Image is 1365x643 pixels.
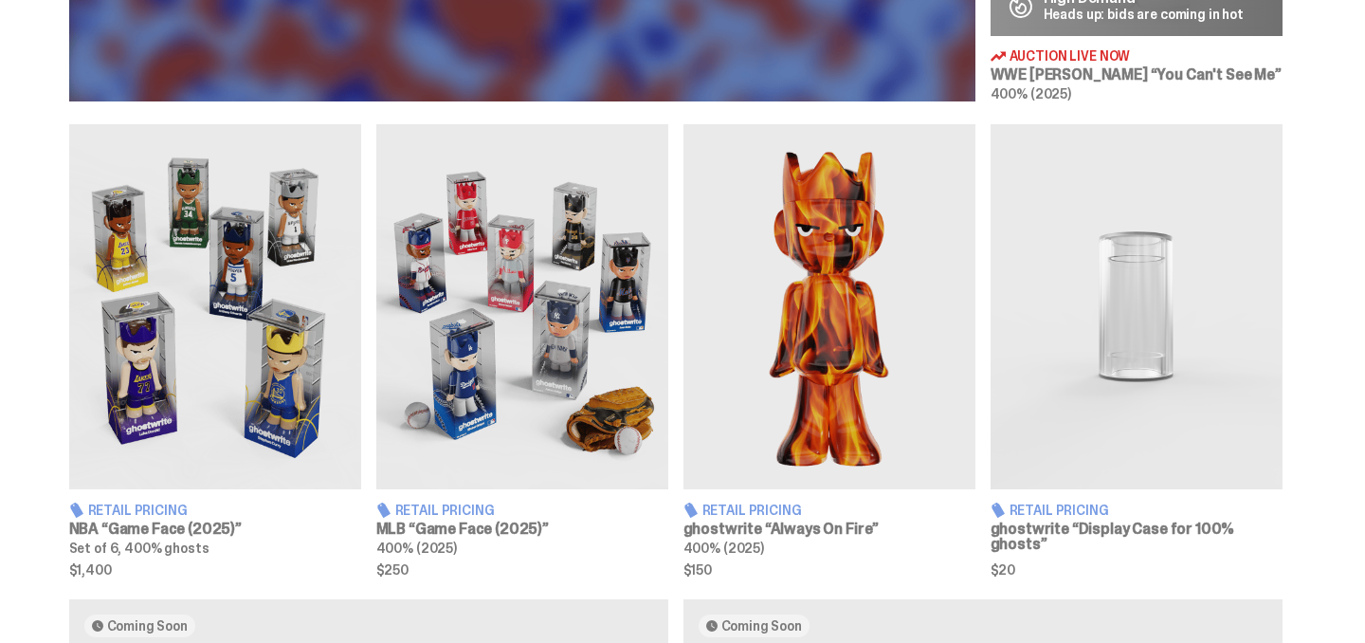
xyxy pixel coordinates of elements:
span: 400% (2025) [683,540,764,557]
span: $150 [683,563,975,577]
span: Coming Soon [107,618,188,634]
a: Game Face (2025) Retail Pricing [69,124,361,576]
span: $1,400 [69,563,361,577]
img: Always On Fire [683,124,975,489]
img: Display Case for 100% ghosts [991,124,1283,489]
h3: MLB “Game Face (2025)” [376,522,668,537]
span: $250 [376,563,668,577]
span: Set of 6, 400% ghosts [69,540,209,557]
a: Display Case for 100% ghosts Retail Pricing [991,124,1283,576]
a: Always On Fire Retail Pricing [683,124,975,576]
h3: ghostwrite “Always On Fire” [683,522,975,537]
a: Game Face (2025) Retail Pricing [376,124,668,576]
h3: WWE [PERSON_NAME] “You Can't See Me” [991,67,1283,83]
span: 400% (2025) [991,85,1071,102]
img: Game Face (2025) [69,124,361,489]
span: Retail Pricing [395,504,495,517]
span: Auction Live Now [1010,49,1131,63]
h3: NBA “Game Face (2025)” [69,522,361,537]
span: Retail Pricing [88,504,188,517]
span: Coming Soon [721,618,802,634]
span: Retail Pricing [702,504,802,517]
span: 400% (2025) [376,540,457,557]
p: Heads up: bids are coming in hot [1044,8,1245,21]
span: $20 [991,563,1283,577]
span: Retail Pricing [1010,504,1109,517]
img: Game Face (2025) [376,124,668,489]
h3: ghostwrite “Display Case for 100% ghosts” [991,522,1283,552]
